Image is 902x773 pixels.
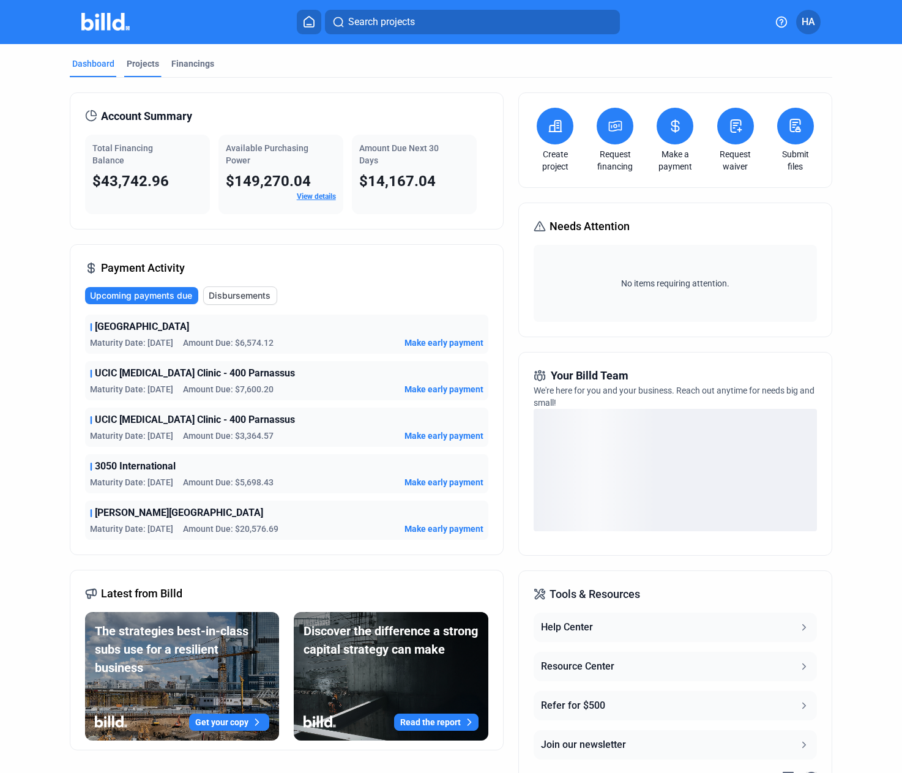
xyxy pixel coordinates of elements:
div: loading [534,409,817,531]
span: Amount Due: $7,600.20 [183,383,274,395]
button: Upcoming payments due [85,287,198,304]
div: Join our newsletter [541,738,626,752]
div: Resource Center [541,659,614,674]
button: Make early payment [404,383,483,395]
span: Amount Due: $6,574.12 [183,337,274,349]
a: Request waiver [714,148,757,173]
button: Read the report [394,714,479,731]
span: Amount Due: $20,576.69 [183,523,278,535]
span: Amount Due Next 30 Days [359,143,439,165]
span: 3050 International [95,459,176,474]
button: Disbursements [203,286,277,305]
span: Total Financing Balance [92,143,153,165]
button: Make early payment [404,523,483,535]
span: Maturity Date: [DATE] [90,430,173,442]
span: UCIC [MEDICAL_DATA] Clinic - 400 Parnassus [95,366,295,381]
a: Make a payment [654,148,696,173]
div: Dashboard [72,58,114,70]
div: Financings [171,58,214,70]
span: Maturity Date: [DATE] [90,476,173,488]
span: Tools & Resources [550,586,640,603]
span: Available Purchasing Power [226,143,308,165]
span: $14,167.04 [359,173,436,190]
button: Search projects [325,10,620,34]
button: Help Center [534,613,817,642]
div: Discover the difference a strong capital strategy can make [304,622,479,659]
button: Make early payment [404,337,483,349]
div: Refer for $500 [541,698,605,713]
span: Needs Attention [550,218,630,235]
button: Make early payment [404,430,483,442]
div: Projects [127,58,159,70]
span: We're here for you and your business. Reach out anytime for needs big and small! [534,386,814,408]
span: [GEOGRAPHIC_DATA] [95,319,189,334]
span: [PERSON_NAME][GEOGRAPHIC_DATA] [95,506,263,520]
span: UCIC [MEDICAL_DATA] Clinic - 400 Parnassus [95,413,295,427]
span: No items requiring attention. [539,277,812,289]
span: $43,742.96 [92,173,169,190]
button: Join our newsletter [534,730,817,760]
span: Search projects [348,15,415,29]
button: Make early payment [404,476,483,488]
span: Payment Activity [101,260,185,277]
span: Latest from Billd [101,585,182,602]
button: Get your copy [189,714,269,731]
a: Request financing [594,148,636,173]
div: Help Center [541,620,593,635]
a: Create project [534,148,576,173]
button: Resource Center [534,652,817,681]
span: Your Billd Team [551,367,628,384]
span: HA [802,15,815,29]
span: Maturity Date: [DATE] [90,523,173,535]
span: Upcoming payments due [90,289,192,302]
span: Disbursements [209,289,270,302]
span: Amount Due: $5,698.43 [183,476,274,488]
span: $149,270.04 [226,173,311,190]
button: Refer for $500 [534,691,817,720]
span: Account Summary [101,108,192,125]
span: Amount Due: $3,364.57 [183,430,274,442]
div: The strategies best-in-class subs use for a resilient business [95,622,270,677]
img: Billd Company Logo [81,13,130,31]
span: Maturity Date: [DATE] [90,383,173,395]
a: Submit files [774,148,817,173]
a: View details [297,192,336,201]
button: HA [796,10,821,34]
span: Maturity Date: [DATE] [90,337,173,349]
